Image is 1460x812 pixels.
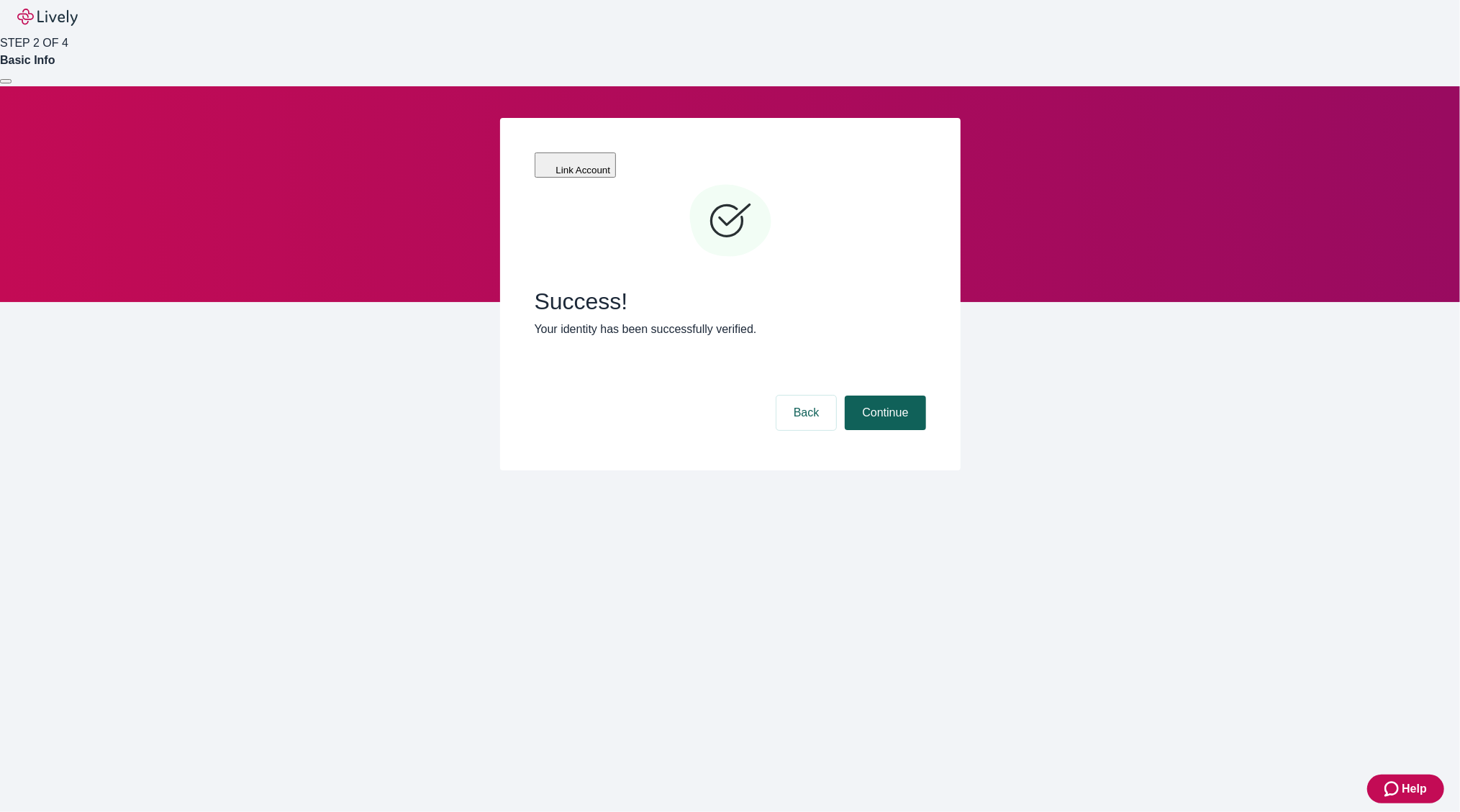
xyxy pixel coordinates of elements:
[845,396,925,430] button: Continue
[535,321,926,338] p: Your identity has been successfully verified.
[535,288,926,315] span: Success!
[1367,775,1444,803] button: Zendesk support iconHelp
[776,396,837,430] button: Back
[535,152,617,178] button: Link Account
[1384,780,1402,798] svg: Zendesk support icon
[1402,780,1427,798] span: Help
[17,9,78,26] img: Lively
[687,178,774,265] svg: Checkmark icon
